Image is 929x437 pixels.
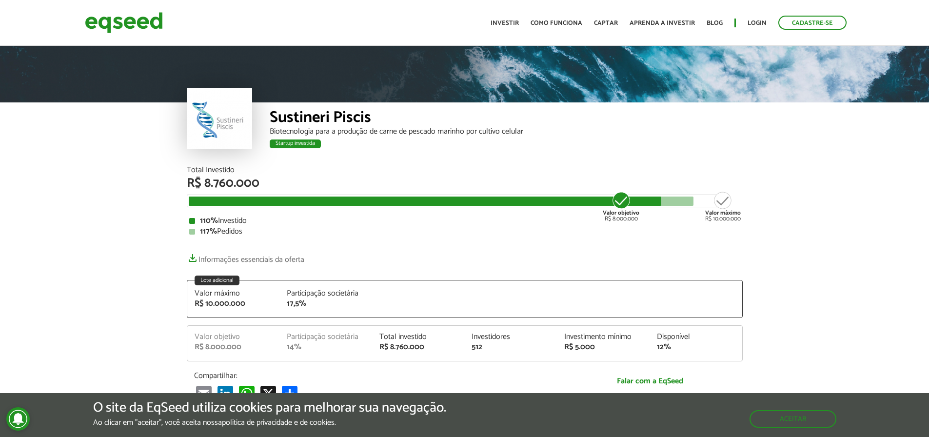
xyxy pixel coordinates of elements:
div: R$ 10.000.000 [705,191,741,222]
button: Aceitar [750,410,836,428]
a: X [258,385,278,401]
a: Captar [594,20,618,26]
strong: Valor máximo [705,208,741,218]
p: Compartilhar: [194,371,550,380]
div: R$ 8.760.000 [379,343,457,351]
div: Disponível [657,333,735,341]
a: Blog [707,20,723,26]
a: Login [748,20,767,26]
a: Email [194,385,214,401]
strong: 110% [200,214,218,227]
h5: O site da EqSeed utiliza cookies para melhorar sua navegação. [93,400,446,416]
div: R$ 8.000.000 [603,191,639,222]
div: R$ 5.000 [564,343,642,351]
div: Total Investido [187,166,743,174]
div: Pedidos [189,228,740,236]
a: WhatsApp [237,385,257,401]
a: LinkedIn [216,385,235,401]
a: política de privacidade e de cookies [222,419,335,427]
div: R$ 8.000.000 [195,343,273,351]
div: Lote adicional [195,276,239,285]
div: R$ 10.000.000 [195,300,273,308]
a: Falar com a EqSeed [565,371,735,391]
a: Aprenda a investir [630,20,695,26]
div: Startup investida [270,139,321,148]
a: Informações essenciais da oferta [187,250,304,264]
div: Investimento mínimo [564,333,642,341]
div: Valor máximo [195,290,273,298]
strong: Valor objetivo [603,208,639,218]
div: Investido [189,217,740,225]
div: Total investido [379,333,457,341]
div: Sustineri Piscis [270,110,743,128]
div: Participação societária [287,290,365,298]
div: Biotecnologia para a produção de carne de pescado marinho por cultivo celular [270,128,743,136]
div: 17,5% [287,300,365,308]
div: 512 [472,343,550,351]
div: R$ 8.760.000 [187,177,743,190]
div: 14% [287,343,365,351]
div: Investidores [472,333,550,341]
p: Ao clicar em "aceitar", você aceita nossa . [93,418,446,427]
a: Compartilhar [280,385,299,401]
img: EqSeed [85,10,163,36]
strong: 117% [200,225,217,238]
div: Participação societária [287,333,365,341]
a: Cadastre-se [778,16,847,30]
div: 12% [657,343,735,351]
a: Investir [491,20,519,26]
div: Valor objetivo [195,333,273,341]
a: Como funciona [531,20,582,26]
